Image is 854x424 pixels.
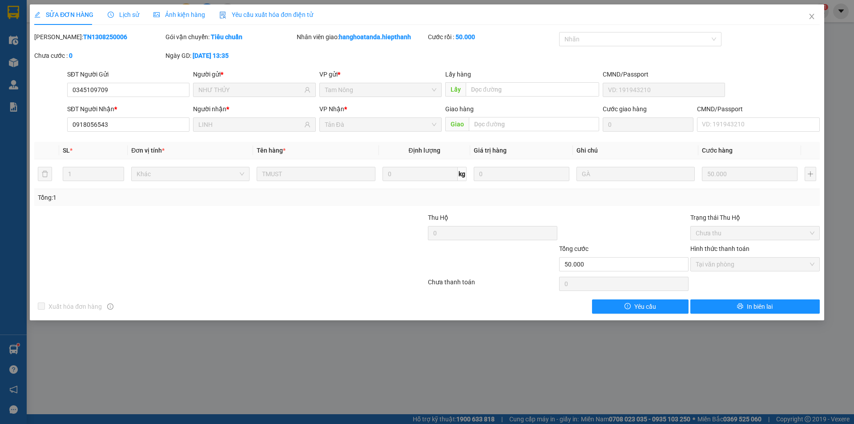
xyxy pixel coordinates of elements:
[67,104,189,114] div: SĐT Người Nhận
[696,258,814,271] span: Tại văn phòng
[193,52,229,59] b: [DATE] 13:35
[474,147,507,154] span: Giá trị hàng
[198,120,302,129] input: Tên người nhận
[690,299,820,314] button: printerIn biên lai
[219,12,226,19] img: icon
[137,167,244,181] span: Khác
[319,105,344,113] span: VP Nhận
[808,13,815,20] span: close
[428,32,557,42] div: Cước rồi :
[304,87,310,93] span: user
[297,32,426,42] div: Nhân viên giao:
[445,71,471,78] span: Lấy hàng
[458,167,467,181] span: kg
[690,245,749,252] label: Hình thức thanh toán
[573,142,698,159] th: Ghi chú
[747,302,773,311] span: In biên lai
[445,105,474,113] span: Giao hàng
[603,105,647,113] label: Cước giao hàng
[603,69,725,79] div: CMND/Passport
[193,104,315,114] div: Người nhận
[193,69,315,79] div: Người gửi
[83,33,127,40] b: TN1308250006
[702,167,798,181] input: 0
[211,33,242,40] b: Tiêu chuẩn
[466,82,599,97] input: Dọc đường
[198,85,302,95] input: Tên người gửi
[696,226,814,240] span: Chưa thu
[474,167,569,181] input: 0
[445,82,466,97] span: Lấy
[45,302,105,311] span: Xuất hóa đơn hàng
[409,147,440,154] span: Định lượng
[34,32,164,42] div: [PERSON_NAME]:
[690,213,820,222] div: Trạng thái Thu Hộ
[455,33,475,40] b: 50.000
[153,12,160,18] span: picture
[427,277,558,293] div: Chưa thanh toán
[445,117,469,131] span: Giao
[34,12,40,18] span: edit
[805,167,816,181] button: plus
[799,4,824,29] button: Close
[38,167,52,181] button: delete
[107,303,113,310] span: info-circle
[603,83,725,97] input: VD: 191943210
[108,11,139,18] span: Lịch sử
[339,33,411,40] b: hanghoatanda.hiepthanh
[428,214,448,221] span: Thu Hộ
[165,51,295,61] div: Ngày GD:
[63,147,70,154] span: SL
[576,167,695,181] input: Ghi Chú
[634,302,656,311] span: Yêu cầu
[257,167,375,181] input: VD: Bàn, Ghế
[38,193,330,202] div: Tổng: 1
[257,147,286,154] span: Tên hàng
[702,147,733,154] span: Cước hàng
[34,11,93,18] span: SỬA ĐƠN HÀNG
[131,147,165,154] span: Đơn vị tính
[304,121,310,128] span: user
[325,118,436,131] span: Tản Đà
[697,104,819,114] div: CMND/Passport
[624,303,631,310] span: exclamation-circle
[469,117,599,131] input: Dọc đường
[592,299,689,314] button: exclamation-circleYêu cầu
[325,83,436,97] span: Tam Nông
[319,69,442,79] div: VP gửi
[69,52,73,59] b: 0
[219,11,313,18] span: Yêu cầu xuất hóa đơn điện tử
[737,303,743,310] span: printer
[153,11,205,18] span: Ảnh kiện hàng
[34,51,164,61] div: Chưa cước :
[165,32,295,42] div: Gói vận chuyển:
[67,69,189,79] div: SĐT Người Gửi
[603,117,693,132] input: Cước giao hàng
[108,12,114,18] span: clock-circle
[559,245,588,252] span: Tổng cước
